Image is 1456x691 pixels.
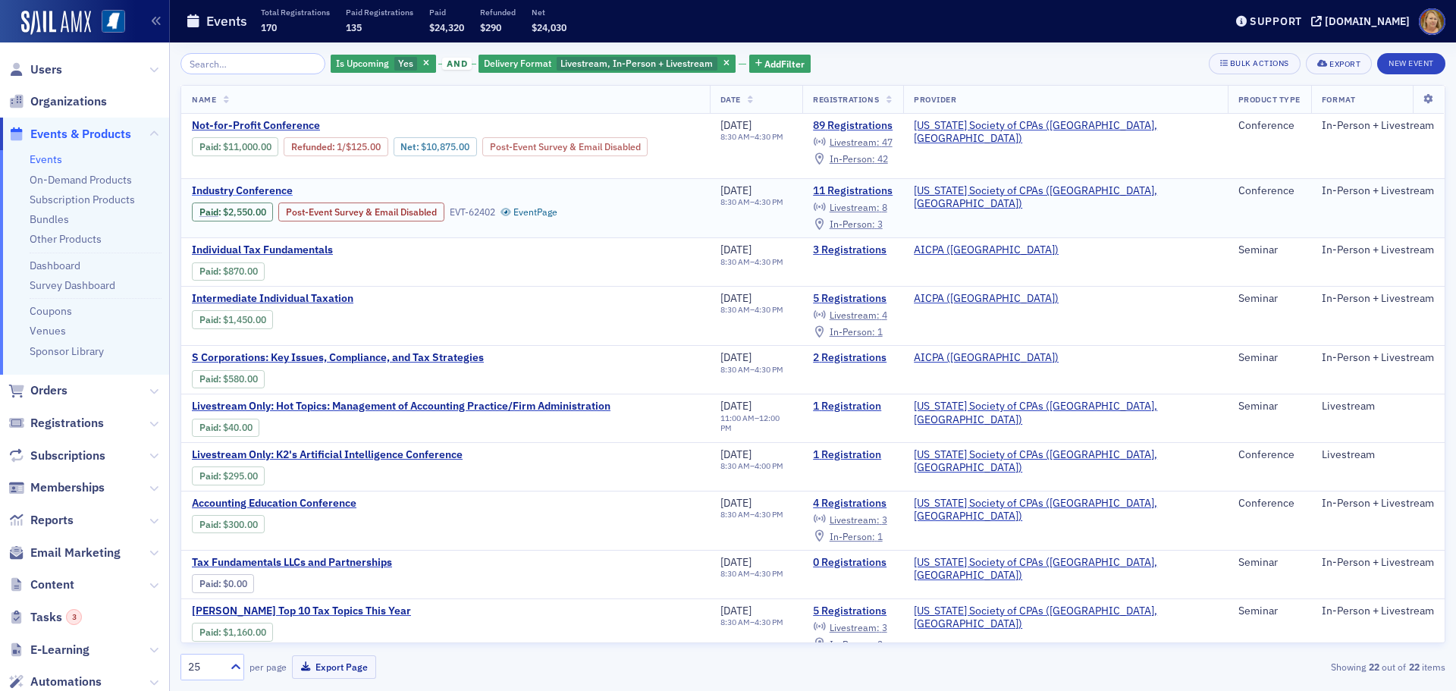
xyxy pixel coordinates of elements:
[292,655,376,679] button: Export Page
[223,578,247,589] span: $0.00
[914,448,1216,475] a: [US_STATE] Society of CPAs ([GEOGRAPHIC_DATA], [GEOGRAPHIC_DATA])
[199,373,218,385] a: Paid
[192,623,273,641] div: Paid: 6 - $116000
[199,470,223,482] span: :
[8,545,121,561] a: Email Marketing
[813,556,893,570] a: 0 Registrations
[199,422,218,433] a: Paid
[192,262,265,281] div: Paid: 4 - $87000
[914,119,1216,146] span: Mississippi Society of CPAs (Ridgeland, MS)
[8,479,105,496] a: Memberships
[180,53,325,74] input: Search…
[400,141,421,152] span: Net :
[192,137,278,155] div: Paid: 94 - $1100000
[188,659,221,675] div: 25
[755,364,783,375] time: 4:30 PM
[720,257,783,267] div: –
[720,413,780,433] time: 12:00 PM
[1329,60,1360,68] div: Export
[755,460,783,471] time: 4:00 PM
[291,141,337,152] span: :
[421,141,469,152] span: $10,875.00
[882,136,893,148] span: 47
[30,93,107,110] span: Organizations
[813,621,886,633] a: Livestream: 3
[532,21,566,33] span: $24,030
[914,292,1059,306] span: AICPA (Durham)
[249,660,287,674] label: per page
[755,256,783,267] time: 4:30 PM
[830,201,880,213] span: Livestream :
[398,57,413,69] span: Yes
[914,184,1216,211] a: [US_STATE] Society of CPAs ([GEOGRAPHIC_DATA], [GEOGRAPHIC_DATA])
[192,400,610,413] span: Livestream Only: Hot Topics: Management of Accounting Practice/Firm Administration
[30,259,80,272] a: Dashboard
[813,184,893,198] a: 11 Registrations
[500,206,558,218] a: EventPage
[914,119,1216,146] a: [US_STATE] Society of CPAs ([GEOGRAPHIC_DATA], [GEOGRAPHIC_DATA])
[30,304,72,318] a: Coupons
[192,310,273,328] div: Paid: 6 - $145000
[813,243,893,257] a: 3 Registrations
[8,448,105,464] a: Subscriptions
[8,382,67,399] a: Orders
[30,382,67,399] span: Orders
[813,292,893,306] a: 5 Registrations
[755,196,783,207] time: 4:30 PM
[1238,400,1301,413] div: Seminar
[813,202,886,214] a: Livestream: 8
[720,184,752,197] span: [DATE]
[192,243,447,257] a: Individual Tax Fundamentals
[30,512,74,529] span: Reports
[914,292,1059,306] a: AICPA ([GEOGRAPHIC_DATA])
[720,305,783,315] div: –
[8,576,74,593] a: Content
[914,243,1059,257] a: AICPA ([GEOGRAPHIC_DATA])
[720,496,752,510] span: [DATE]
[720,568,750,579] time: 8:30 AM
[30,344,104,358] a: Sponsor Library
[720,364,750,375] time: 8:30 AM
[192,497,447,510] a: Accounting Education Conference
[914,400,1216,426] span: Mississippi Society of CPAs (Ridgeland, MS)
[830,638,875,650] span: In-Person :
[223,265,258,277] span: $870.00
[1322,351,1434,365] div: In-Person + Livestream
[830,218,875,230] span: In-Person :
[30,415,104,432] span: Registrations
[30,642,89,658] span: E-Learning
[720,131,750,142] time: 8:30 AM
[1238,556,1301,570] div: Seminar
[261,21,277,33] span: 170
[91,10,125,36] a: View Homepage
[720,510,783,520] div: –
[1238,94,1301,105] span: Product Type
[749,55,811,74] button: AddFilter
[532,7,566,17] p: Net
[192,419,259,437] div: Paid: 1 - $4000
[720,461,783,471] div: –
[755,131,783,142] time: 4:30 PM
[8,609,82,626] a: Tasks3
[1325,14,1410,28] div: [DOMAIN_NAME]
[914,184,1216,211] span: Mississippi Society of CPAs (Ridgeland, MS)
[223,627,266,638] span: $1,160.00
[1238,448,1301,462] div: Conference
[720,604,752,617] span: [DATE]
[1034,660,1445,674] div: Showing out of items
[1322,243,1434,257] div: In-Person + Livestream
[813,497,893,510] a: 4 Registrations
[192,119,699,133] a: Not-for-Profit Conference
[1377,55,1445,69] a: New Event
[755,568,783,579] time: 4:30 PM
[346,21,362,33] span: 135
[813,94,879,105] span: Registrations
[346,141,381,152] span: $125.00
[720,569,783,579] div: –
[30,61,62,78] span: Users
[1377,53,1445,74] button: New Event
[192,556,447,570] span: Tax Fundamentals LLCs and Partnerships
[438,58,476,70] button: and
[199,627,218,638] a: Paid
[66,609,82,625] div: 3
